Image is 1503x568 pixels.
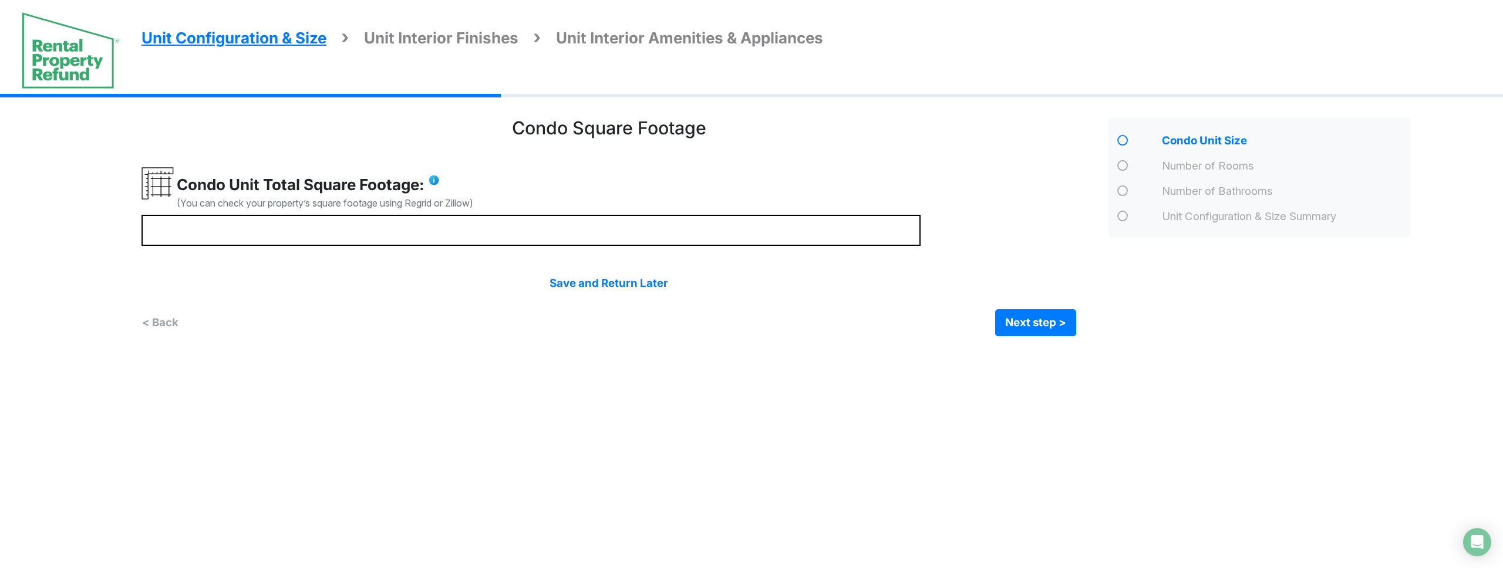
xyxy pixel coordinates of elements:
img: condo_size.png [141,167,174,200]
div: Unit Configuration & Size Summary [1159,208,1410,228]
img: info.png [428,174,440,186]
div: (You can check your property’s square footage using Regrid or Zillow) [177,196,473,210]
img: spp logo [21,11,120,89]
span: Unit Configuration & Size [141,29,326,47]
span: Unit Interior Amenities & Appliances [556,29,823,47]
div: Open Intercom Messenger [1463,528,1491,556]
button: < Back [141,309,179,336]
div: Number of Bathrooms [1159,183,1410,202]
label: Condo Unit Total Square Footage: [177,167,440,196]
a: Save and Return Later [550,276,668,290]
div: Number of Rooms [1159,158,1410,177]
span: Unit Interior Finishes [364,29,518,47]
div: Condo Unit Size [1159,133,1410,152]
h3: Condo Square Footage [512,117,706,138]
button: Next step > [995,309,1076,336]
